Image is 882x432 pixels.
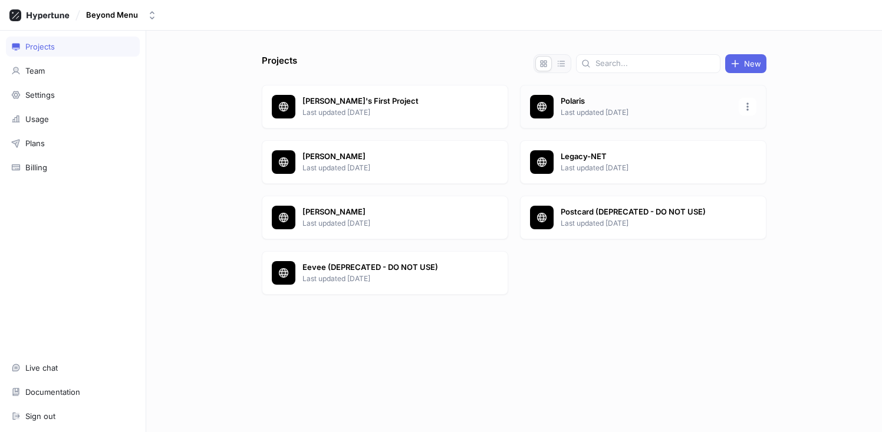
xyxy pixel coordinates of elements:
[725,54,766,73] button: New
[25,66,45,75] div: Team
[302,95,473,107] p: [PERSON_NAME]'s First Project
[25,363,58,372] div: Live chat
[25,163,47,172] div: Billing
[6,133,140,153] a: Plans
[25,42,55,51] div: Projects
[6,85,140,105] a: Settings
[25,114,49,124] div: Usage
[302,218,473,229] p: Last updated [DATE]
[561,218,732,229] p: Last updated [DATE]
[302,206,473,218] p: [PERSON_NAME]
[561,95,732,107] p: Polaris
[302,151,473,163] p: [PERSON_NAME]
[86,10,138,20] div: Beyond Menu
[561,107,732,118] p: Last updated [DATE]
[25,90,55,100] div: Settings
[744,60,761,67] span: New
[25,387,80,397] div: Documentation
[302,163,473,173] p: Last updated [DATE]
[262,54,297,73] p: Projects
[561,163,732,173] p: Last updated [DATE]
[302,273,473,284] p: Last updated [DATE]
[6,37,140,57] a: Projects
[561,206,732,218] p: Postcard (DEPRECATED - DO NOT USE)
[302,107,473,118] p: Last updated [DATE]
[6,157,140,177] a: Billing
[25,411,55,421] div: Sign out
[25,138,45,148] div: Plans
[6,382,140,402] a: Documentation
[6,61,140,81] a: Team
[595,58,715,70] input: Search...
[561,151,732,163] p: Legacy-NET
[81,5,162,25] button: Beyond Menu
[302,262,473,273] p: Eevee (DEPRECATED - DO NOT USE)
[6,109,140,129] a: Usage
